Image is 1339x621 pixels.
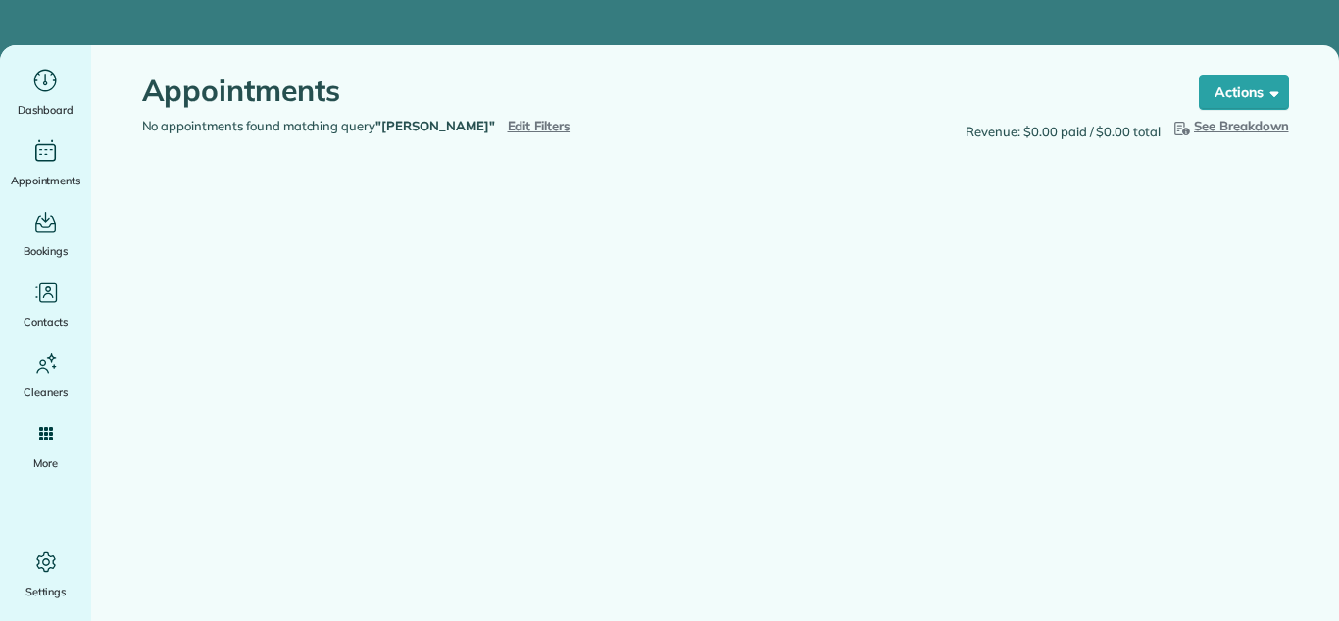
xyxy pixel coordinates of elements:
span: Appointments [11,171,81,190]
button: See Breakdown [1170,117,1289,136]
a: Bookings [8,206,83,261]
span: Dashboard [18,100,74,120]
span: Revenue: $0.00 paid / $0.00 total [966,123,1161,142]
a: Contacts [8,277,83,332]
span: Contacts [24,312,68,332]
button: Actions [1199,75,1289,110]
a: Dashboard [8,65,83,120]
span: Bookings [24,241,69,261]
span: Cleaners [24,383,68,402]
a: Cleaners [8,347,83,402]
div: No appointments found matching query [127,117,716,136]
a: Edit Filters [508,118,571,133]
strong: "[PERSON_NAME]" [375,118,494,133]
h1: Appointments [142,75,1162,107]
span: More [33,453,58,473]
a: Appointments [8,135,83,190]
span: Settings [25,582,67,601]
a: Settings [8,546,83,601]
